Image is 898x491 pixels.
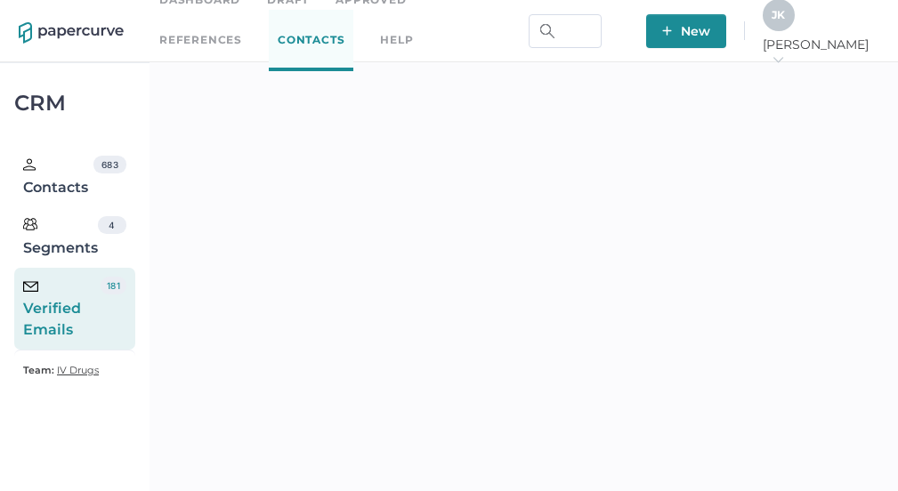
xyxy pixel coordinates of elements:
span: [PERSON_NAME] [763,36,879,68]
img: person.20a629c4.svg [23,158,36,171]
div: 683 [93,156,126,173]
div: help [380,30,413,50]
button: New [646,14,726,48]
img: search.bf03fe8b.svg [540,24,554,38]
div: 181 [101,277,126,294]
img: email-icon-black.c777dcea.svg [23,281,38,292]
img: papercurve-logo-colour.7244d18c.svg [19,22,124,44]
a: Team: IV Drugs [23,359,99,381]
a: Contacts [269,10,353,71]
img: plus-white.e19ec114.svg [662,26,672,36]
span: New [662,14,710,48]
i: arrow_right [772,53,784,66]
img: segments.b9481e3d.svg [23,217,37,231]
div: Segments [23,216,98,259]
div: 4 [98,216,126,234]
span: J K [772,8,785,21]
input: Search Workspace [529,14,602,48]
span: IV Drugs [57,364,99,376]
a: References [159,30,242,50]
div: Contacts [23,156,93,198]
div: CRM [14,95,135,111]
div: Verified Emails [23,277,101,341]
